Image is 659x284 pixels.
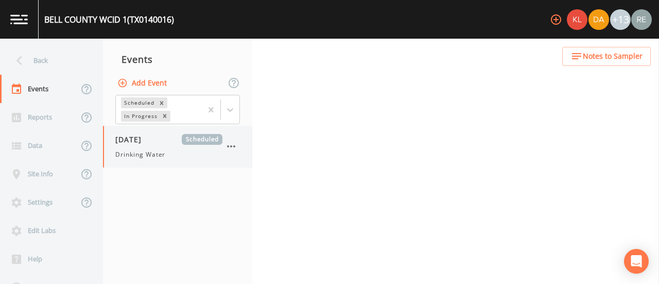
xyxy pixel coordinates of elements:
[159,111,170,122] div: Remove In Progress
[567,9,587,30] img: 9c4450d90d3b8045b2e5fa62e4f92659
[121,111,159,122] div: In Progress
[182,134,222,145] span: Scheduled
[115,134,149,145] span: [DATE]
[588,9,609,30] img: a84961a0472e9debc750dd08a004988d
[44,13,174,26] div: BELL COUNTY WCID 1 (TX0140016)
[583,50,643,63] span: Notes to Sampler
[115,74,171,93] button: Add Event
[103,46,252,72] div: Events
[156,97,167,108] div: Remove Scheduled
[115,150,165,159] span: Drinking Water
[103,126,252,168] a: [DATE]ScheduledDrinking Water
[121,97,156,108] div: Scheduled
[631,9,652,30] img: e720f1e92442e99c2aab0e3b783e6548
[624,249,649,274] div: Open Intercom Messenger
[566,9,588,30] div: Kler Teran
[562,47,651,66] button: Notes to Sampler
[10,14,28,24] img: logo
[610,9,631,30] div: +13
[588,9,610,30] div: David Weber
